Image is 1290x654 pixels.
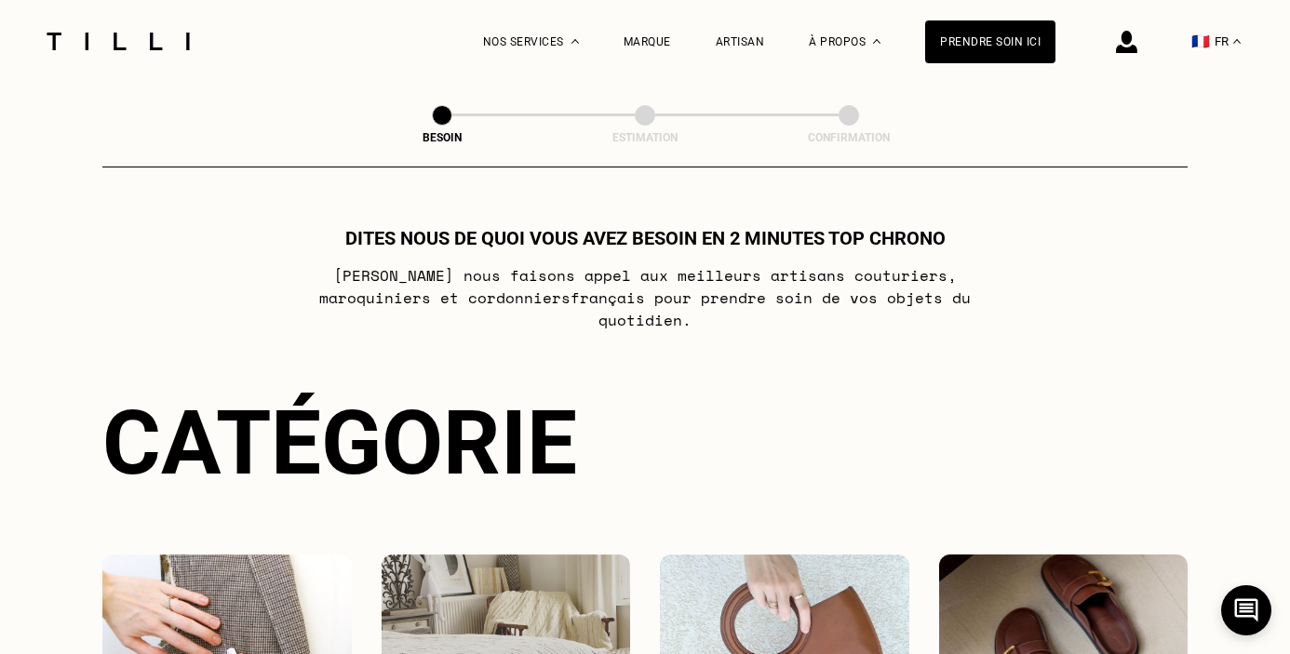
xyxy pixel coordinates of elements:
img: menu déroulant [1233,39,1241,44]
img: icône connexion [1116,31,1137,53]
h1: Dites nous de quoi vous avez besoin en 2 minutes top chrono [345,227,946,249]
a: Prendre soin ici [925,20,1055,63]
div: Confirmation [756,131,942,144]
img: Logo du service de couturière Tilli [40,33,196,50]
img: Menu déroulant [571,39,579,44]
div: Estimation [552,131,738,144]
a: Marque [624,35,671,48]
img: Menu déroulant à propos [873,39,880,44]
div: Catégorie [102,391,1188,495]
a: Artisan [716,35,765,48]
span: 🇫🇷 [1191,33,1210,50]
div: Besoin [349,131,535,144]
p: [PERSON_NAME] nous faisons appel aux meilleurs artisans couturiers , maroquiniers et cordonniers ... [276,264,1015,331]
